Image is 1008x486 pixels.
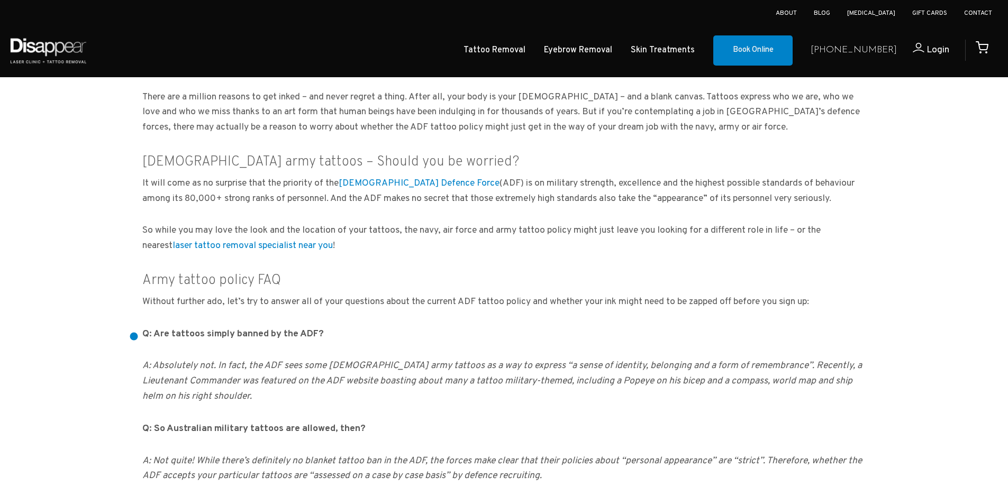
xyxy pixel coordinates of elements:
[142,223,866,254] p: So while you may love the look and the location of your tattoos, the navy, air force and army tat...
[142,273,866,288] h3: Army tattoo policy FAQ
[142,360,862,402] em: A: Absolutely not. In fact, the ADF sees some [DEMOGRAPHIC_DATA] army tattoos as a way to express...
[142,90,866,135] p: There are a million reasons to get inked – and never regret a thing. After all, your body is your...
[142,328,324,340] strong: Q: Are tattoos simply banned by the ADF?
[142,423,366,435] strong: Q: So Australian military tattoos are allowed, then?
[142,455,862,482] em: A: Not quite! While there’s definitely no blanket tattoo ban in the ADF, the forces make clear th...
[142,295,866,310] p: Without further ado, let’s try to answer all of your questions about the current ADF tattoo polic...
[142,155,866,169] h3: [DEMOGRAPHIC_DATA] army tattoos – Should you be worried?
[631,43,695,58] a: Skin Treatments
[776,9,797,17] a: About
[847,9,895,17] a: [MEDICAL_DATA]
[8,32,88,69] img: Disappear - Laser Clinic and Tattoo Removal Services in Sydney, Australia
[811,43,897,58] a: [PHONE_NUMBER]
[713,35,793,66] a: Book Online
[544,43,612,58] a: Eyebrow Removal
[464,43,525,58] a: Tattoo Removal
[339,177,500,189] a: [DEMOGRAPHIC_DATA] Defence Force
[964,9,992,17] a: Contact
[142,176,866,207] p: It will come as no surprise that the priority of the (ADF) is on military strength, excellence an...
[912,9,947,17] a: Gift Cards
[172,240,333,252] a: laser tattoo removal specialist near you
[897,43,949,58] a: Login
[927,44,949,56] span: Login
[814,9,830,17] a: Blog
